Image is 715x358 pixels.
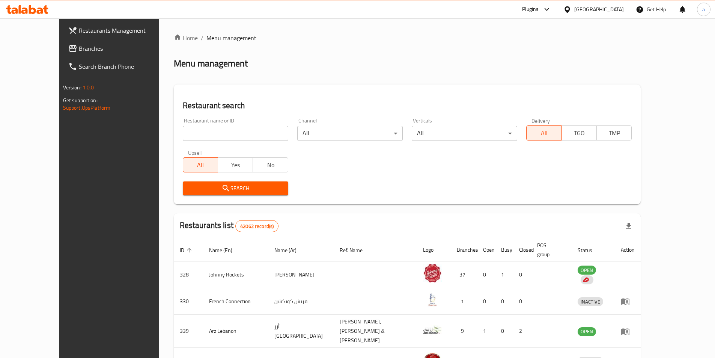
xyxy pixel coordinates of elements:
div: Menu [621,327,635,336]
span: Search [189,184,282,193]
span: Branches [79,44,173,53]
button: Search [183,181,288,195]
span: 42062 record(s) [236,223,278,230]
td: [PERSON_NAME] [268,261,334,288]
span: Get support on: [63,95,98,105]
li: / [201,33,203,42]
span: Version: [63,83,81,92]
span: INACTIVE [578,298,603,306]
th: Open [477,239,495,261]
div: Export file [620,217,638,235]
label: Upsell [188,150,202,155]
td: 37 [451,261,477,288]
span: OPEN [578,266,596,275]
td: 1 [477,315,495,348]
button: Yes [218,157,253,172]
div: Menu [621,297,635,306]
img: French Connection [423,290,442,309]
td: 9 [451,315,477,348]
th: Logo [417,239,451,261]
span: OPEN [578,327,596,336]
td: 0 [495,288,513,315]
span: Yes [221,160,250,171]
a: Search Branch Phone [62,57,179,76]
td: French Connection [203,288,269,315]
td: 0 [477,261,495,288]
td: Arz Lebanon [203,315,269,348]
td: 330 [174,288,203,315]
button: TGO [561,125,597,140]
div: Plugins [522,5,539,14]
th: Action [615,239,641,261]
h2: Restaurants list [180,220,279,232]
nav: breadcrumb [174,33,641,42]
h2: Restaurant search [183,100,632,111]
div: All [297,126,403,141]
div: Total records count [235,220,278,232]
td: Johnny Rockets [203,261,269,288]
span: a [702,5,705,14]
span: 1.0.0 [83,83,94,92]
div: OPEN [578,266,596,275]
span: Ref. Name [340,246,372,255]
div: All [412,126,517,141]
h2: Menu management [174,57,248,69]
td: 0 [477,288,495,315]
td: 0 [513,288,531,315]
td: 339 [174,315,203,348]
span: No [256,160,285,171]
span: Search Branch Phone [79,62,173,71]
a: Home [174,33,198,42]
label: Delivery [531,118,550,123]
td: [PERSON_NAME],[PERSON_NAME] & [PERSON_NAME] [334,315,417,348]
img: Johnny Rockets [423,264,442,282]
span: TGO [565,128,594,139]
td: 1 [451,288,477,315]
span: Menu management [206,33,256,42]
button: All [526,125,561,140]
span: Restaurants Management [79,26,173,35]
td: فرنش كونكشن [268,288,334,315]
span: ID [180,246,194,255]
img: Arz Lebanon [423,320,442,339]
img: delivery hero logo [582,276,589,283]
span: Status [578,246,602,255]
td: 1 [495,261,513,288]
span: Name (Ar) [274,246,306,255]
td: 2 [513,315,531,348]
input: Search for restaurant name or ID.. [183,126,288,141]
button: TMP [596,125,632,140]
th: Branches [451,239,477,261]
th: Busy [495,239,513,261]
td: 0 [513,261,531,288]
a: Support.OpsPlatform [63,103,111,113]
td: أرز [GEOGRAPHIC_DATA] [268,315,334,348]
span: All [186,160,215,171]
a: Restaurants Management [62,21,179,39]
span: All [530,128,558,139]
th: Closed [513,239,531,261]
span: Name (En) [209,246,242,255]
td: 328 [174,261,203,288]
button: All [183,157,218,172]
td: 0 [495,315,513,348]
div: [GEOGRAPHIC_DATA] [574,5,624,14]
div: Indicates that the vendor menu management has been moved to DH Catalog service [581,275,593,284]
a: Branches [62,39,179,57]
span: TMP [600,128,629,139]
button: No [253,157,288,172]
span: POS group [537,241,563,259]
